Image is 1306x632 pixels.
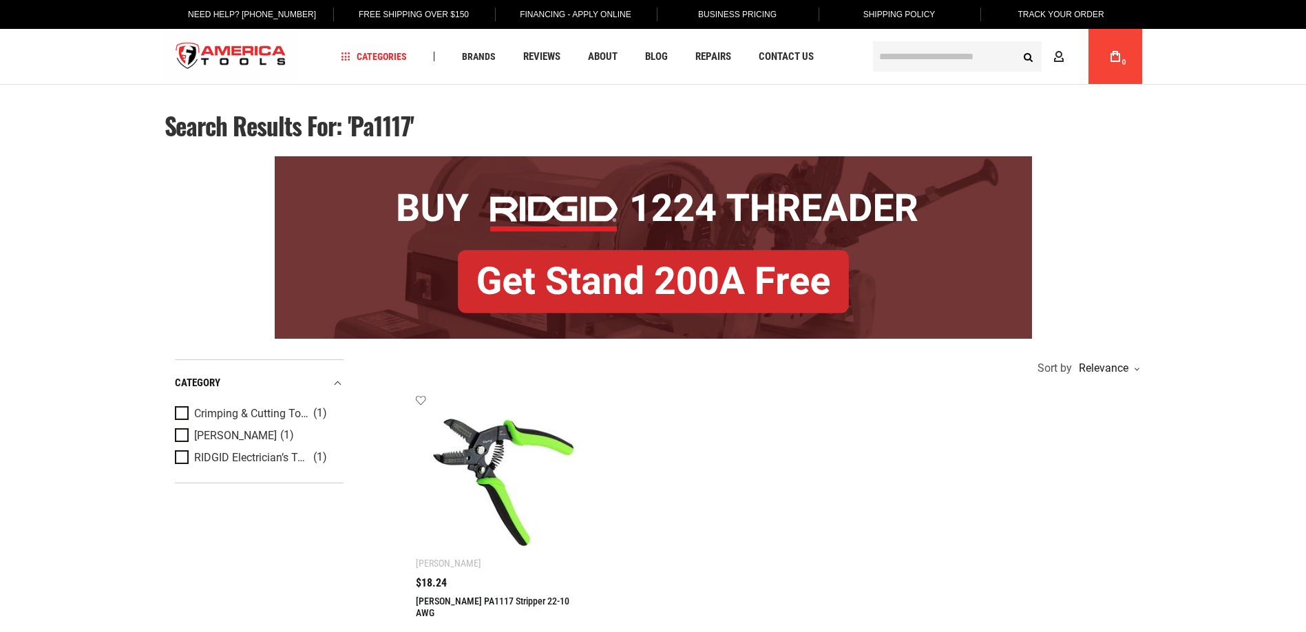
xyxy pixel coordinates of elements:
[165,31,298,83] a: store logo
[523,52,560,62] span: Reviews
[689,48,737,66] a: Repairs
[1015,43,1042,70] button: Search
[175,406,340,421] a: Crimping & Cutting Tools (1)
[313,452,327,463] span: (1)
[517,48,567,66] a: Reviews
[165,31,298,83] img: America Tools
[759,52,814,62] span: Contact Us
[462,52,496,61] span: Brands
[275,156,1032,167] a: BOGO: Buy RIDGID® 1224 Threader, Get Stand 200A Free!
[416,558,481,569] div: [PERSON_NAME]
[1102,29,1128,84] a: 0
[695,52,731,62] span: Repairs
[863,10,936,19] span: Shipping Policy
[341,52,407,61] span: Categories
[456,48,502,66] a: Brands
[1122,59,1126,66] span: 0
[645,52,668,62] span: Blog
[416,596,569,618] a: [PERSON_NAME] PA1117 Stripper 22-10 AWG
[275,156,1032,339] img: BOGO: Buy RIDGID® 1224 Threader, Get Stand 200A Free!
[639,48,674,66] a: Blog
[335,48,413,66] a: Categories
[194,408,310,420] span: Crimping & Cutting Tools
[175,359,344,483] div: Product Filters
[194,430,277,442] span: [PERSON_NAME]
[1038,363,1072,374] span: Sort by
[588,52,618,62] span: About
[430,408,576,555] img: Greenlee PA1117 Stripper 22-10 AWG
[280,430,294,441] span: (1)
[1075,363,1139,374] div: Relevance
[194,452,310,464] span: RIDGID Electrician’s Tools
[416,578,447,589] span: $18.24
[165,107,414,143] span: Search results for: 'pa1117'
[175,450,340,465] a: RIDGID Electrician’s Tools (1)
[582,48,624,66] a: About
[175,428,340,443] a: [PERSON_NAME] (1)
[752,48,820,66] a: Contact Us
[313,408,327,419] span: (1)
[175,374,344,392] div: category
